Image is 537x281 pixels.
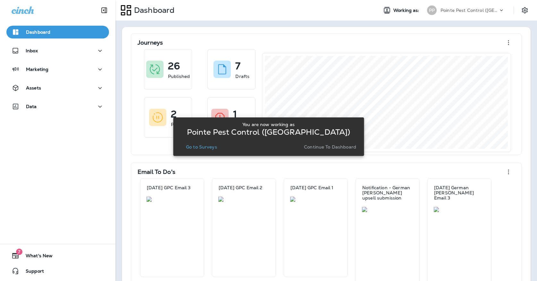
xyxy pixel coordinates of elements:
p: Continue to Dashboard [304,144,356,149]
button: Collapse Sidebar [95,4,113,17]
button: Inbox [6,44,109,57]
button: Support [6,265,109,277]
p: Dashboard [26,30,50,35]
div: PP [427,5,437,15]
button: Continue to Dashboard [301,142,359,151]
p: [DATE] German [PERSON_NAME] Email 3 [434,185,485,200]
p: Data [26,104,37,109]
span: What's New [19,253,53,261]
p: Pointe Pest Control ([GEOGRAPHIC_DATA]) [441,8,498,13]
button: Data [6,100,109,113]
p: 26 [168,63,180,69]
span: 7 [16,249,22,255]
p: Email To Do's [138,169,175,175]
p: 2 [171,111,177,117]
p: Assets [26,85,41,90]
p: Marketing [26,67,48,72]
p: Published [168,73,190,80]
p: Inbox [26,48,38,53]
p: Go to Surveys [186,144,217,149]
p: Pointe Pest Control ([GEOGRAPHIC_DATA]) [187,130,350,135]
p: Notification - German [PERSON_NAME] upsell submission [362,185,413,200]
img: b766417b-74aa-48c3-a636-871360018c07.jpg [434,207,485,212]
img: 83c941ef-369e-41ab-b5e1-da75ae5706c2.jpg [362,207,413,212]
span: Working as: [393,8,421,13]
img: 2269f726-9bbd-44fe-a556-f4638aa1e86d.jpg [147,197,198,202]
p: Paused [171,121,187,128]
button: Settings [519,4,531,16]
button: Go to Surveys [183,142,220,151]
button: Marketing [6,63,109,76]
span: Support [19,268,44,276]
button: Dashboard [6,26,109,38]
p: [DATE] GPC Email 3 [147,185,191,190]
button: 7What's New [6,249,109,262]
button: Assets [6,81,109,94]
p: Dashboard [131,5,174,15]
p: Journeys [138,39,163,46]
p: You are now working as [242,122,295,127]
